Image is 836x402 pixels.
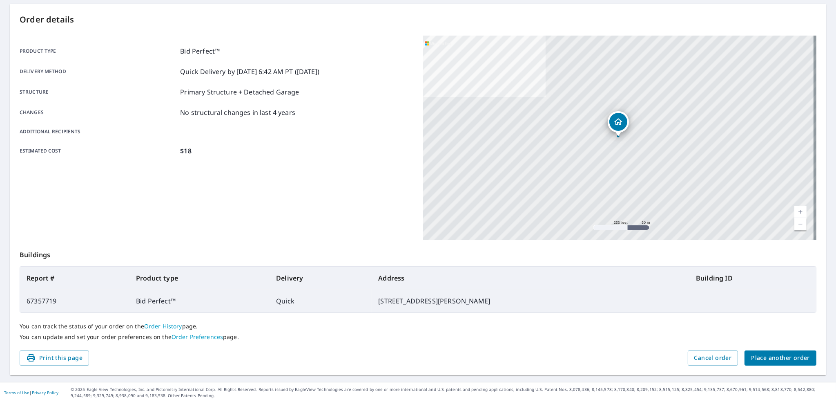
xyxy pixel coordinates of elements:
td: [STREET_ADDRESS][PERSON_NAME] [372,290,689,312]
p: | [4,390,58,395]
td: 67357719 [20,290,129,312]
a: Privacy Policy [32,390,58,395]
p: You can update and set your order preferences on the page. [20,333,816,341]
p: Product type [20,46,177,56]
p: Buildings [20,240,816,266]
a: Terms of Use [4,390,29,395]
button: Print this page [20,350,89,366]
span: Cancel order [694,353,732,363]
span: Print this page [26,353,82,363]
a: Order Preferences [172,333,223,341]
th: Report # [20,267,129,290]
a: Current Level 17, Zoom In [794,206,807,218]
a: Current Level 17, Zoom Out [794,218,807,230]
th: Building ID [689,267,816,290]
p: $18 [180,146,191,156]
p: Structure [20,87,177,97]
p: Additional recipients [20,128,177,135]
th: Product type [129,267,270,290]
p: Estimated cost [20,146,177,156]
td: Bid Perfect™ [129,290,270,312]
span: Place another order [751,353,810,363]
p: You can track the status of your order on the page. [20,323,816,330]
button: Place another order [745,350,816,366]
th: Address [372,267,689,290]
p: Quick Delivery by [DATE] 6:42 AM PT ([DATE]) [180,67,319,76]
p: Primary Structure + Detached Garage [180,87,299,97]
p: Changes [20,108,177,117]
p: Delivery method [20,67,177,76]
div: Dropped pin, building 1, Residential property, 10343 Vintage Way King George, VA 22485 [608,111,629,137]
p: No structural changes in last 4 years [180,108,295,117]
td: Quick [270,290,372,312]
p: Order details [20,13,816,26]
p: Bid Perfect™ [180,46,220,56]
button: Cancel order [688,350,738,366]
a: Order History [144,322,182,330]
th: Delivery [270,267,372,290]
p: © 2025 Eagle View Technologies, Inc. and Pictometry International Corp. All Rights Reserved. Repo... [71,386,832,399]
